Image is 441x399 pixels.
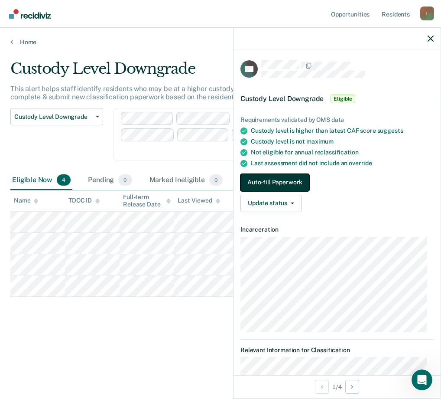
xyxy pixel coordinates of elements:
[345,380,359,394] button: Next Opportunity
[9,9,51,19] img: Recidiviz
[10,38,431,46] a: Home
[86,171,133,190] div: Pending
[377,127,403,134] span: suggests
[251,149,434,156] div: Not eligible for annual
[240,174,434,191] a: Navigate to form link
[240,95,324,103] span: Custody Level Downgrade
[251,127,434,134] div: Custody level is higher than latest CAF score
[68,197,100,204] div: TDOC ID
[118,174,132,186] span: 0
[233,85,441,113] div: Custody Level DowngradeEligible
[251,138,434,145] div: Custody level is not
[315,149,359,156] span: reclassification
[14,197,38,204] div: Name
[306,138,334,145] span: maximum
[148,171,225,190] div: Marked Ineligible
[331,95,355,103] span: Eligible
[240,116,434,124] div: Requirements validated by OMS data
[412,370,432,390] iframe: Intercom live chat
[240,226,434,233] dt: Incarceration
[233,375,441,398] div: 1 / 4
[10,171,72,190] div: Eligible Now
[349,160,372,167] span: override
[14,113,92,121] span: Custody Level Downgrade
[420,7,434,20] div: l
[240,195,302,212] button: Update status
[251,160,434,167] div: Last assessment did not include an
[209,174,223,186] span: 0
[57,174,71,186] span: 4
[240,347,434,354] dt: Relevant Information for Classification
[10,60,407,85] div: Custody Level Downgrade
[123,193,171,208] div: Full-term Release Date
[420,7,434,20] button: Profile dropdown button
[240,174,309,191] button: Auto-fill Paperwork
[315,380,329,394] button: Previous Opportunity
[10,85,376,101] p: This alert helps staff identify residents who may be at a higher custody level than recommended a...
[178,197,220,204] div: Last Viewed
